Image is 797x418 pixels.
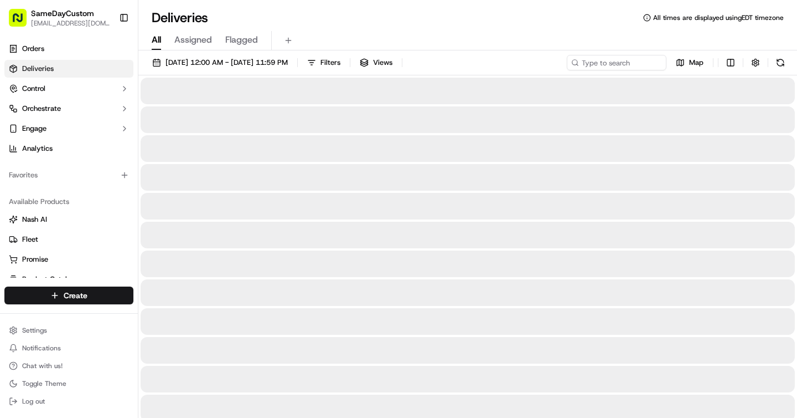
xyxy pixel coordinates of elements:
span: Chat with us! [22,361,63,370]
a: Fleet [9,235,129,244]
button: Orchestrate [4,100,133,118]
button: Log out [4,394,133,409]
button: Promise [4,251,133,268]
span: Control [22,84,45,94]
span: Nash AI [22,215,47,225]
button: Views [355,55,397,70]
a: Orders [4,40,133,58]
button: Fleet [4,231,133,248]
span: Views [373,58,392,68]
div: Favorites [4,166,133,184]
a: Nash AI [9,215,129,225]
span: Assigned [174,33,212,47]
button: SameDayCustom[EMAIL_ADDRESS][DOMAIN_NAME] [4,4,115,31]
button: Map [671,55,708,70]
button: Notifications [4,340,133,356]
span: Toggle Theme [22,379,66,388]
button: Settings [4,323,133,338]
button: [EMAIL_ADDRESS][DOMAIN_NAME] [31,19,110,28]
span: Create [64,290,87,301]
button: Control [4,80,133,98]
input: Type to search [567,55,666,70]
button: Filters [302,55,345,70]
span: [DATE] 12:00 AM - [DATE] 11:59 PM [165,58,288,68]
button: SameDayCustom [31,8,94,19]
span: Map [689,58,703,68]
span: Engage [22,124,46,134]
span: Analytics [22,144,53,154]
a: Promise [9,254,129,264]
span: All [152,33,161,47]
span: Notifications [22,344,61,353]
span: Promise [22,254,48,264]
button: Engage [4,120,133,137]
span: Settings [22,326,47,335]
a: Product Catalog [9,274,129,284]
span: Fleet [22,235,38,244]
div: Available Products [4,193,133,211]
button: Create [4,287,133,304]
button: Nash AI [4,211,133,228]
span: Log out [22,397,45,406]
a: Deliveries [4,60,133,78]
button: Chat with us! [4,358,133,374]
a: Analytics [4,140,133,157]
span: Orders [22,44,44,54]
span: Orchestrate [22,104,61,114]
button: Product Catalog [4,271,133,288]
button: Refresh [773,55,788,70]
span: Deliveries [22,64,54,74]
span: Filters [320,58,340,68]
button: [DATE] 12:00 AM - [DATE] 11:59 PM [147,55,293,70]
span: All times are displayed using EDT timezone [653,13,784,22]
button: Toggle Theme [4,376,133,391]
span: Flagged [225,33,258,47]
h1: Deliveries [152,9,208,27]
span: Product Catalog [22,274,75,284]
